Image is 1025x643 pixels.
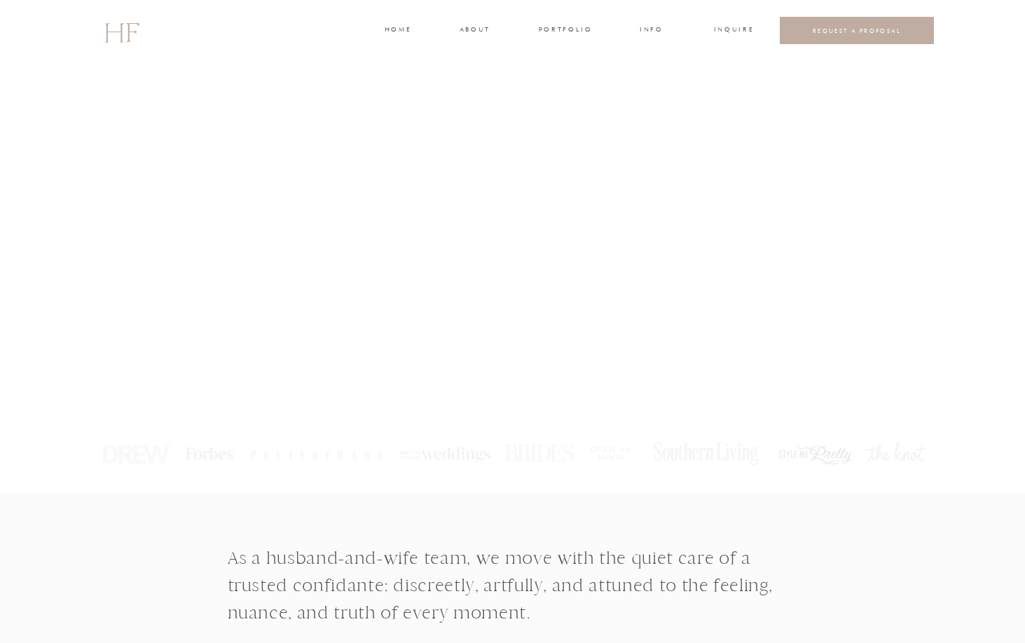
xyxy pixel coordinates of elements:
[539,25,591,37] a: portfolio
[104,11,139,51] a: HF
[639,25,665,37] a: INFO
[791,27,923,34] a: REQUEST A PROPOSAL
[460,25,489,37] a: about
[385,25,411,37] a: home
[714,25,752,37] a: INQUIRE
